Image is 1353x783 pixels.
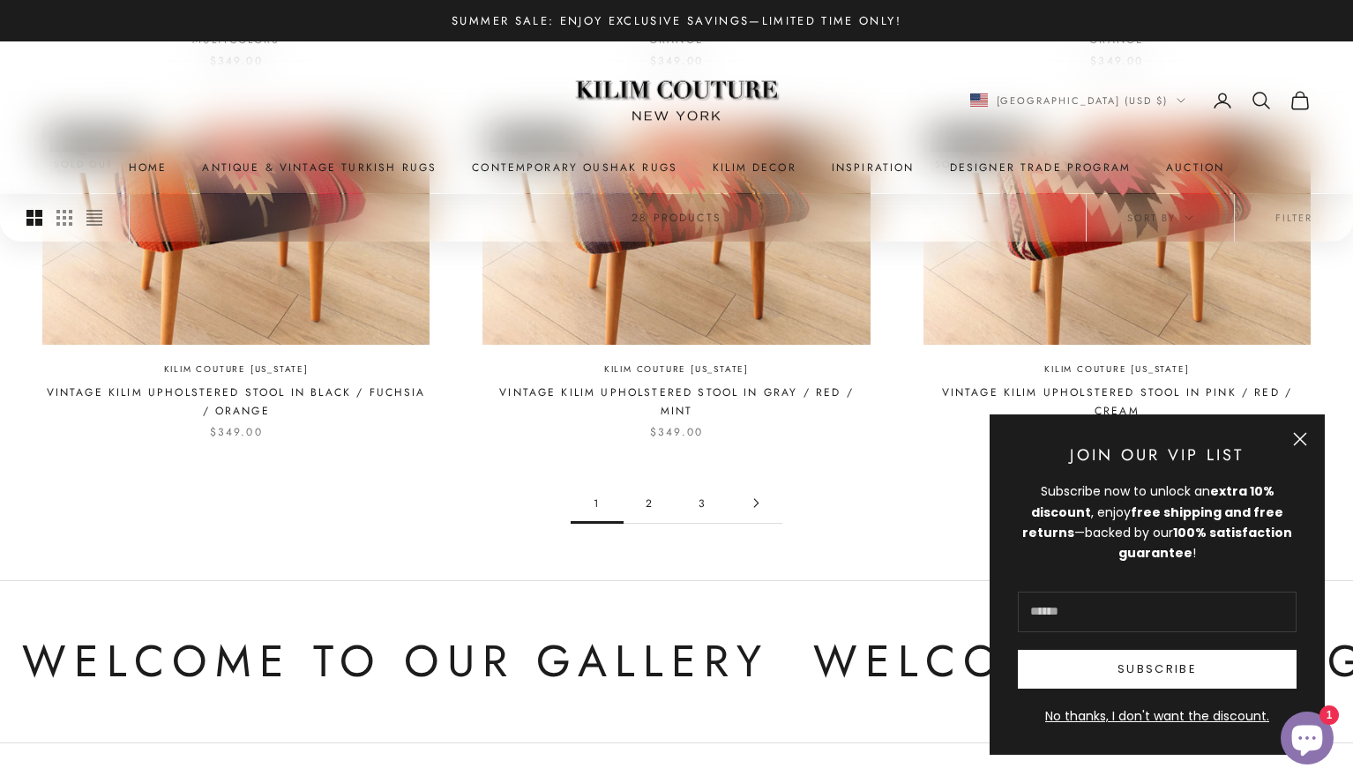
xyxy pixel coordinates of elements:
summary: Kilim Decor [713,159,796,176]
strong: free shipping and free returns [1022,503,1283,541]
img: Logo of Kilim Couture New York [566,59,787,143]
a: Home [129,159,168,176]
button: No thanks, I don't want the discount. [1018,706,1297,727]
a: Vintage Kilim Upholstered Stool in Gray / Red / Mint [482,384,870,420]
nav: Secondary navigation [970,90,1312,111]
sale-price: $349.00 [650,423,703,441]
p: Join Our VIP List [1018,443,1297,468]
a: Inspiration [832,159,915,176]
strong: extra 10% discount [1031,482,1275,520]
span: [GEOGRAPHIC_DATA] (USD $) [997,93,1169,108]
div: Subscribe now to unlock an , enjoy —backed by our ! [1018,481,1297,563]
button: Filter [1235,194,1353,242]
inbox-online-store-chat: Shopify online store chat [1275,712,1339,769]
p: 28 products [632,209,721,227]
nav: Pagination navigation [571,483,782,524]
button: Subscribe [1018,650,1297,689]
p: Welcome to Our Gallery [19,625,766,698]
a: Vintage Kilim Upholstered Stool in Pink / Red / Cream [923,384,1311,420]
nav: Primary navigation [42,159,1311,176]
a: Kilim Couture [US_STATE] [1044,362,1189,377]
a: Go to page 2 [729,483,782,523]
button: Sort by [1087,194,1234,242]
img: United States [970,93,988,107]
a: Contemporary Oushak Rugs [472,159,677,176]
p: Summer Sale: Enjoy Exclusive Savings—Limited Time Only! [452,11,901,30]
button: Switch to larger product images [26,194,42,242]
a: Auction [1166,159,1224,176]
a: Designer Trade Program [950,159,1132,176]
a: Kilim Couture [US_STATE] [604,362,749,377]
span: Sort by [1127,210,1193,226]
a: Vintage Kilim Upholstered Stool in Black / Fuchsia / Orange [42,384,430,420]
sale-price: $349.00 [210,423,263,441]
span: 1 [571,483,624,523]
strong: 100% satisfaction guarantee [1118,524,1292,562]
button: Change country or currency [970,93,1186,108]
button: Switch to compact product images [86,194,102,242]
a: Kilim Couture [US_STATE] [164,362,309,377]
a: Go to page 2 [624,483,676,523]
a: Antique & Vintage Turkish Rugs [202,159,437,176]
a: Go to page 3 [676,483,729,523]
button: Switch to smaller product images [56,194,72,242]
newsletter-popup: Newsletter popup [990,414,1325,755]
